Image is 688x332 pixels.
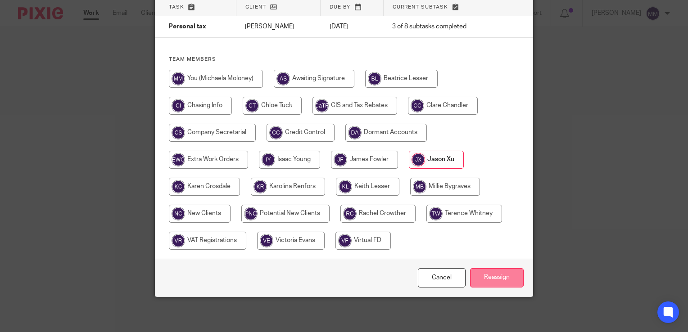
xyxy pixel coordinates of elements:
a: Close this dialog window [418,268,466,287]
span: Task [169,4,184,9]
span: Current subtask [393,4,448,9]
td: 3 of 8 subtasks completed [383,16,499,38]
h4: Team members [169,56,519,63]
input: Reassign [470,268,524,287]
span: Due by [330,4,350,9]
span: Client [245,4,266,9]
p: [DATE] [330,22,374,31]
p: [PERSON_NAME] [245,22,312,31]
span: Personal tax [169,24,206,30]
